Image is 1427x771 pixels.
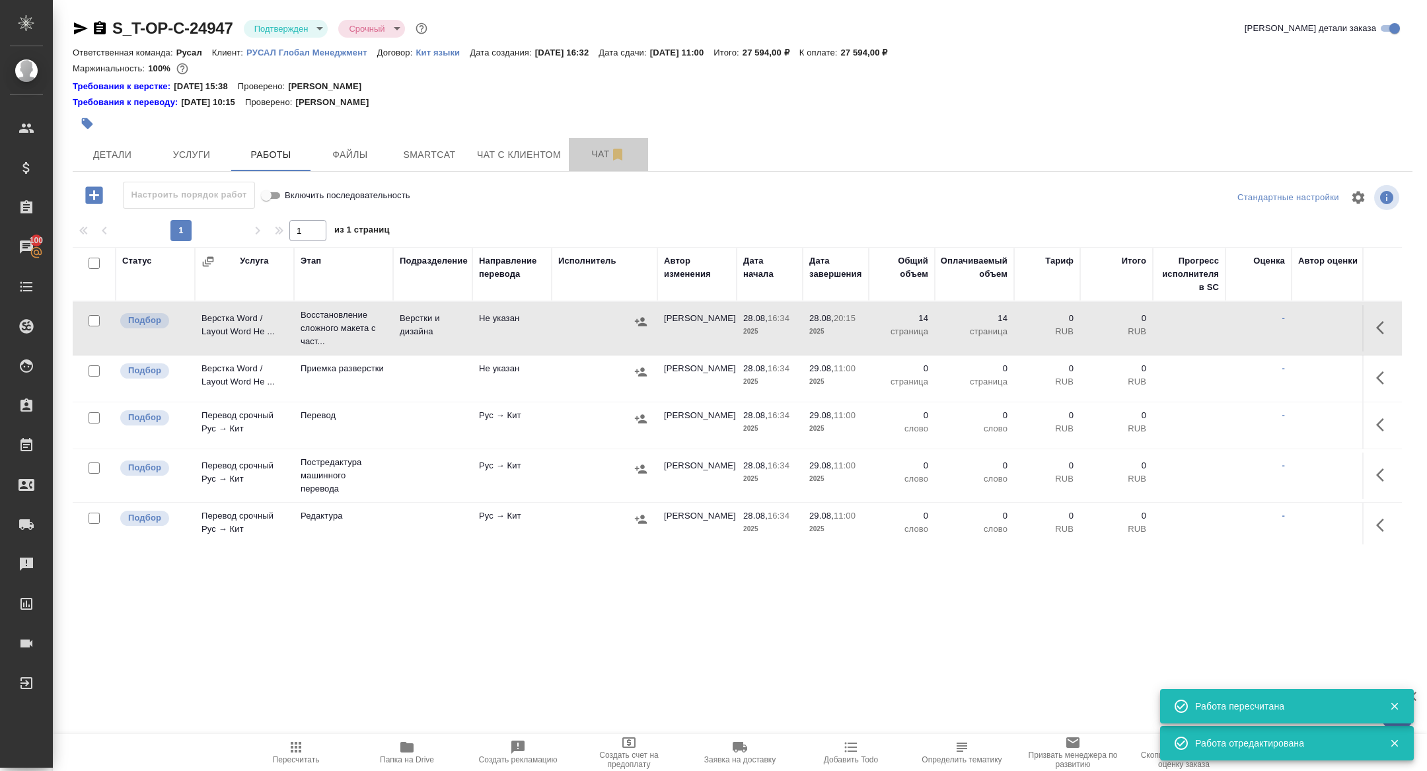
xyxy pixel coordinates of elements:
[1087,312,1146,325] p: 0
[535,48,599,57] p: [DATE] 16:32
[1253,254,1285,268] div: Оценка
[1017,734,1128,771] button: Призвать менеджера по развитию
[479,254,545,281] div: Направление перевода
[743,523,796,536] p: 2025
[301,456,386,496] p: Постредактура машинного перевода
[1021,375,1074,388] p: RUB
[941,254,1007,281] div: Оплачиваемый объем
[238,80,289,93] p: Проверено:
[345,23,388,34] button: Срочный
[195,402,294,449] td: Перевод срочный Рус → Кит
[92,20,108,36] button: Скопировать ссылку
[413,20,430,37] button: Доп статусы указывают на важность/срочность заказа
[1368,409,1400,441] button: Здесь прячутся важные кнопки
[1159,254,1219,294] div: Прогресс исполнителя в SC
[301,509,386,523] p: Редактура
[941,312,1007,325] p: 14
[650,48,714,57] p: [DATE] 11:00
[160,147,223,163] span: Услуги
[119,459,188,477] div: Можно подбирать исполнителей
[301,309,386,348] p: Восстановление сложного макета с част...
[875,422,928,435] p: слово
[1368,312,1400,344] button: Здесь прячутся важные кнопки
[295,96,379,109] p: [PERSON_NAME]
[713,48,742,57] p: Итого:
[1087,422,1146,435] p: RUB
[73,109,102,138] button: Добавить тэг
[743,313,768,323] p: 28.08,
[288,80,371,93] p: [PERSON_NAME]
[577,146,640,163] span: Чат
[1122,254,1146,268] div: Итого
[941,422,1007,435] p: слово
[657,355,737,402] td: [PERSON_NAME]
[1021,509,1074,523] p: 0
[834,410,856,420] p: 11:00
[704,755,776,764] span: Заявка на доставку
[809,375,862,388] p: 2025
[1282,363,1285,373] a: -
[1087,523,1146,536] p: RUB
[273,755,320,764] span: Пересчитать
[301,409,386,422] p: Перевод
[22,234,52,247] span: 100
[472,453,552,499] td: Рус → Кит
[631,509,651,529] button: Назначить
[809,363,834,373] p: 29.08,
[809,313,834,323] p: 28.08,
[1025,751,1120,769] span: Призвать менеджера по развитию
[1045,254,1074,268] div: Тариф
[338,20,404,38] div: Подтвержден
[573,734,684,771] button: Создать счет на предоплату
[301,362,386,375] p: Приемка разверстки
[631,312,651,332] button: Назначить
[1021,362,1074,375] p: 0
[195,503,294,549] td: Перевод срочный Рус → Кит
[174,60,191,77] button: 0.00 RUB;
[809,511,834,521] p: 29.08,
[906,734,1017,771] button: Определить тематику
[768,313,789,323] p: 16:34
[610,147,626,163] svg: Отписаться
[195,305,294,351] td: Верстка Word / Layout Word Не ...
[470,48,534,57] p: Дата создания:
[195,453,294,499] td: Перевод срочный Рус → Кит
[416,48,470,57] p: Кит языки
[768,511,789,521] p: 16:34
[334,222,390,241] span: из 1 страниц
[81,147,144,163] span: Детали
[112,19,233,37] a: S_T-OP-C-24947
[795,734,906,771] button: Добавить Todo
[119,509,188,527] div: Можно подбирать исполнителей
[1021,459,1074,472] p: 0
[128,461,161,474] p: Подбор
[1021,325,1074,338] p: RUB
[73,80,174,93] a: Требования к верстке:
[1282,410,1285,420] a: -
[1087,459,1146,472] p: 0
[148,63,174,73] p: 100%
[657,402,737,449] td: [PERSON_NAME]
[809,254,862,281] div: Дата завершения
[1195,737,1370,750] div: Работа отредактирована
[73,63,148,73] p: Маржинальность:
[119,312,188,330] div: Можно подбирать исполнителей
[768,363,789,373] p: 16:34
[380,755,434,764] span: Папка на Drive
[824,755,878,764] span: Добавить Todo
[462,734,573,771] button: Создать рекламацию
[1381,737,1408,749] button: Закрыть
[377,48,416,57] p: Договор:
[1087,509,1146,523] p: 0
[1374,185,1402,210] span: Посмотреть информацию
[809,460,834,470] p: 29.08,
[472,402,552,449] td: Рус → Кит
[875,254,928,281] div: Общий объем
[1087,362,1146,375] p: 0
[1298,254,1358,268] div: Автор оценки
[809,422,862,435] p: 2025
[250,23,312,34] button: Подтвержден
[799,48,841,57] p: К оплате:
[400,254,468,268] div: Подразделение
[477,147,561,163] span: Чат с клиентом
